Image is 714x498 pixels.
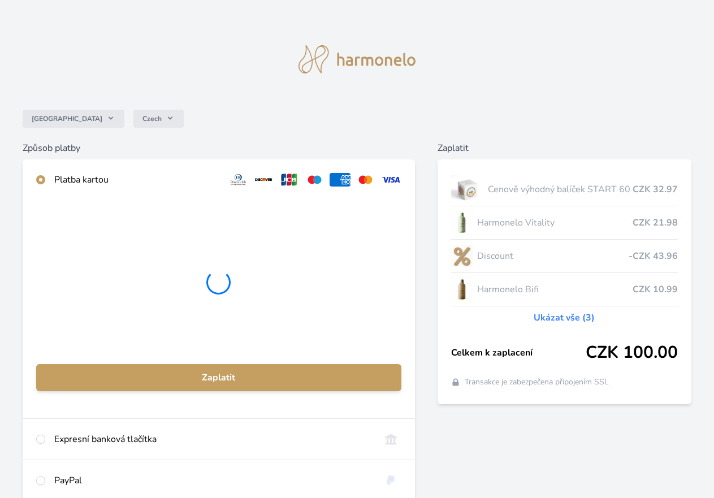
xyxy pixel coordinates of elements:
img: jcb.svg [279,173,300,187]
span: CZK 10.99 [633,283,678,296]
h6: Zaplatit [438,141,691,155]
span: Harmonelo Vitality [477,216,633,229]
span: Zaplatit [45,371,392,384]
img: CLEAN_BIFI_se_stinem_x-lo.jpg [451,275,473,304]
img: diners.svg [228,173,249,187]
h6: Způsob platby [23,141,415,155]
span: CZK 21.98 [633,216,678,229]
img: mc.svg [355,173,376,187]
img: start.jpg [451,175,483,203]
span: -CZK 43.96 [629,249,678,263]
button: Zaplatit [36,364,401,391]
span: Discount [477,249,629,263]
a: Ukázat vše (3) [534,311,595,324]
img: discover.svg [253,173,274,187]
span: [GEOGRAPHIC_DATA] [32,114,102,123]
span: Transakce je zabezpečena připojením SSL [465,376,609,388]
img: discount-lo.png [451,242,473,270]
img: onlineBanking_CZ.svg [380,432,401,446]
img: paypal.svg [380,474,401,487]
span: CZK 32.97 [633,183,678,196]
img: maestro.svg [304,173,325,187]
span: CZK 100.00 [586,343,678,363]
span: Cenově výhodný balíček START 60 [488,183,633,196]
div: PayPal [54,474,371,487]
img: logo.svg [298,45,416,73]
button: [GEOGRAPHIC_DATA] [23,110,124,128]
span: Harmonelo Bifi [477,283,633,296]
div: Expresní banková tlačítka [54,432,371,446]
div: Platba kartou [54,173,219,187]
span: Celkem k zaplacení [451,346,586,360]
img: amex.svg [330,173,350,187]
img: visa.svg [380,173,401,187]
button: Czech [133,110,184,128]
img: CLEAN_VITALITY_se_stinem_x-lo.jpg [451,209,473,237]
span: Czech [142,114,162,123]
